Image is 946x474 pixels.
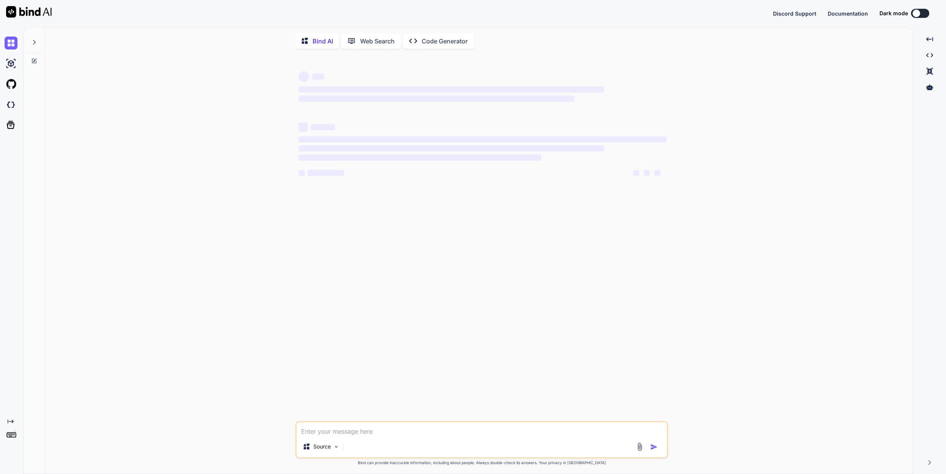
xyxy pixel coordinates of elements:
[295,460,668,466] p: Bind can provide inaccurate information, including about people. Always double-check its answers....
[654,170,660,176] span: ‌
[5,37,17,49] img: chat
[635,442,644,451] img: attachment
[311,124,335,130] span: ‌
[298,71,309,82] span: ‌
[5,57,17,70] img: ai-studio
[360,37,395,46] p: Web Search
[298,155,541,161] span: ‌
[828,10,868,18] button: Documentation
[313,443,331,450] p: Source
[5,78,17,91] img: githubLight
[298,86,604,93] span: ‌
[312,73,324,80] span: ‌
[298,123,308,132] span: ‌
[6,6,52,18] img: Bind AI
[298,170,305,176] span: ‌
[644,170,650,176] span: ‌
[422,37,468,46] p: Code Generator
[298,96,575,102] span: ‌
[773,10,816,18] button: Discord Support
[313,37,333,46] p: Bind AI
[633,170,639,176] span: ‌
[650,443,658,451] img: icon
[298,145,604,152] span: ‌
[5,98,17,111] img: darkCloudIdeIcon
[298,136,667,142] span: ‌
[308,170,344,176] span: ‌
[879,10,908,17] span: Dark mode
[333,444,340,450] img: Pick Models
